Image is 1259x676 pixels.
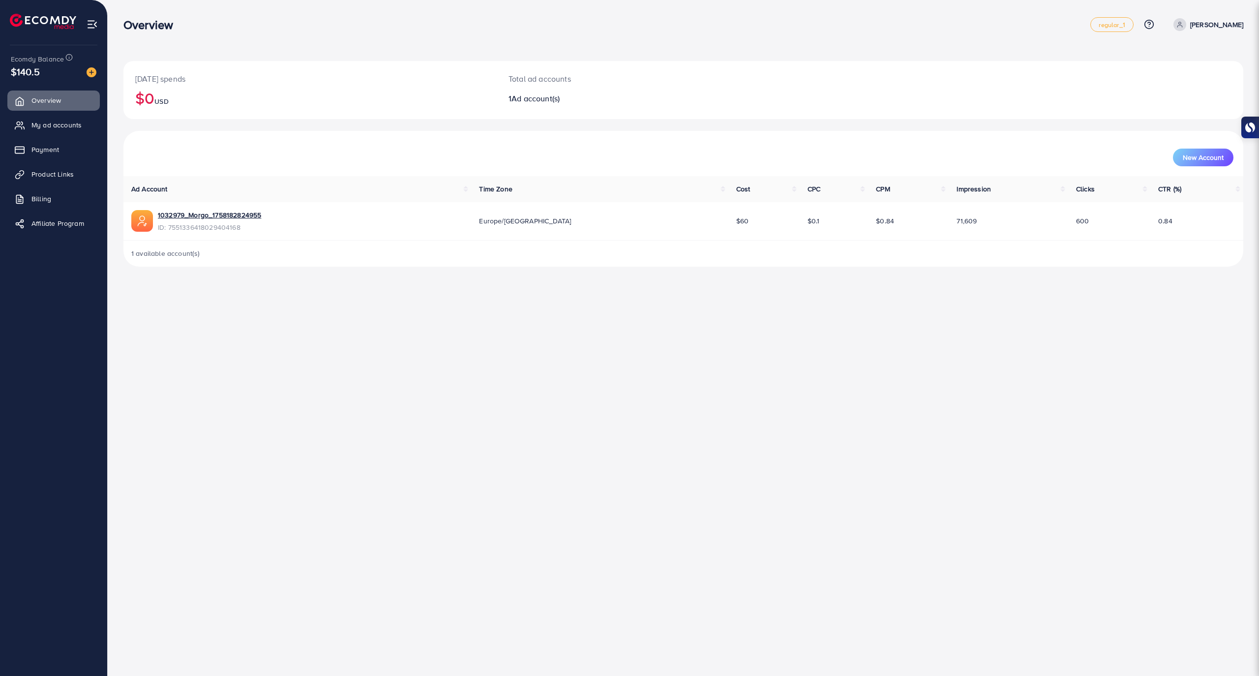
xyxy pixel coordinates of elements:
a: Billing [7,189,100,209]
span: $0.1 [808,216,820,226]
h3: Overview [123,18,181,32]
span: USD [154,96,168,106]
img: logo [10,14,76,29]
img: menu [87,19,98,30]
span: Affiliate Program [31,218,84,228]
img: ic-ads-acc.e4c84228.svg [131,210,153,232]
span: My ad accounts [31,120,82,130]
h2: $0 [135,89,485,107]
span: CPM [876,184,890,194]
a: regular_1 [1090,17,1133,32]
button: New Account [1173,149,1233,166]
h2: 1 [509,94,765,103]
span: Europe/[GEOGRAPHIC_DATA] [479,216,571,226]
span: New Account [1183,154,1224,161]
span: $60 [736,216,749,226]
span: $140.5 [11,64,40,79]
p: Total ad accounts [509,73,765,85]
span: Clicks [1076,184,1095,194]
span: Impression [957,184,991,194]
p: [DATE] spends [135,73,485,85]
a: Affiliate Program [7,214,100,233]
span: 600 [1076,216,1089,226]
a: [PERSON_NAME] [1169,18,1243,31]
span: Time Zone [479,184,512,194]
a: Payment [7,140,100,159]
iframe: Chat [1217,632,1252,669]
span: Product Links [31,169,74,179]
span: Billing [31,194,51,204]
span: Overview [31,95,61,105]
span: 71,609 [957,216,977,226]
a: My ad accounts [7,115,100,135]
a: Product Links [7,164,100,184]
span: Ad Account [131,184,168,194]
span: Ecomdy Balance [11,54,64,64]
span: Cost [736,184,750,194]
span: CTR (%) [1158,184,1181,194]
span: $0.84 [876,216,894,226]
img: image [87,67,96,77]
span: CPC [808,184,820,194]
p: [PERSON_NAME] [1190,19,1243,31]
span: 0.84 [1158,216,1172,226]
span: ID: 7551336418029404168 [158,222,261,232]
span: Payment [31,145,59,154]
a: Overview [7,91,100,110]
span: Ad account(s) [511,93,560,104]
span: regular_1 [1099,22,1125,28]
span: 1 available account(s) [131,248,200,258]
a: 1032979_Morgo_1758182824955 [158,210,261,220]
